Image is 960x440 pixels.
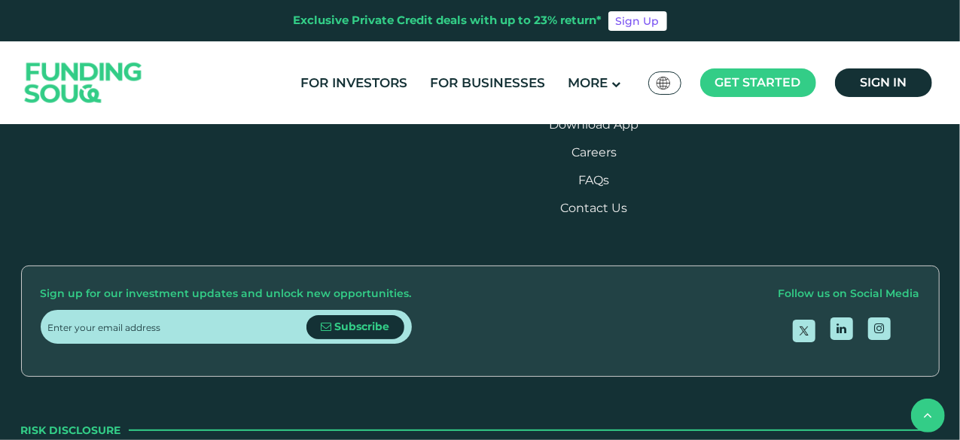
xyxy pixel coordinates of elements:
a: For Investors [297,71,411,96]
div: Exclusive Private Credit deals with up to 23% return* [294,12,602,29]
span: More [568,75,608,90]
button: Subscribe [306,315,404,339]
a: open Linkedin [830,317,853,340]
a: open Instagram [868,317,891,340]
input: Enter your email address [48,310,306,344]
div: Sign up for our investment updates and unlock new opportunities. [41,285,412,303]
img: twitter [800,326,809,335]
a: open Twitter [793,320,815,342]
div: Follow us on Social Media [779,285,920,303]
a: Sign Up [608,11,667,31]
img: Logo [10,45,157,121]
span: Risk Disclosure [21,422,121,438]
span: Get started [715,75,801,90]
span: Subscribe [334,320,389,333]
span: Careers [571,145,617,159]
a: Contact Us [560,201,627,215]
a: Download App [549,117,638,132]
a: Sign in [835,68,932,97]
button: back [911,399,945,432]
a: For Businesses [426,71,549,96]
img: SA Flag [657,77,670,90]
a: FAQs [578,173,609,187]
span: Sign in [860,75,907,90]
